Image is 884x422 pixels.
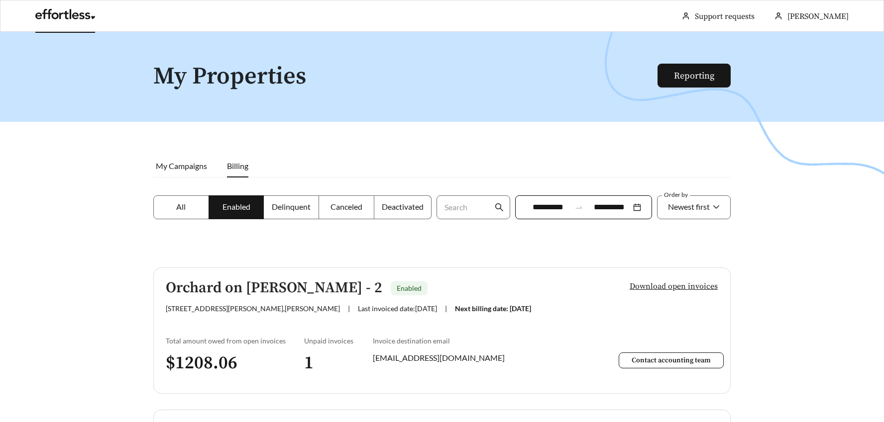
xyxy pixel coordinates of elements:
h5: Orchard on [PERSON_NAME] - 2 [166,280,382,296]
button: Contact accounting team [619,352,724,368]
span: [STREET_ADDRESS][PERSON_NAME] , [PERSON_NAME] [166,304,340,313]
span: Canceled [331,202,362,211]
h3: $ 1208.06 [166,352,304,374]
div: Invoice destination email [373,337,580,345]
a: Support requests [695,11,755,21]
span: All [176,202,186,211]
span: My Campaigns [156,161,207,170]
span: Last invoiced date: [DATE] [358,304,437,313]
div: Unpaid invoices [304,337,373,345]
span: Newest first [668,202,710,211]
span: Enabled [397,284,422,292]
span: swap-right [574,203,583,212]
span: | [445,304,447,313]
h1: My Properties [153,64,659,90]
span: Next billing date: [DATE] [455,304,531,313]
span: Download open invoices [630,280,718,292]
span: to [574,203,583,212]
span: search [495,203,504,212]
h3: 1 [304,352,373,374]
div: Total amount owed from open invoices [166,337,304,345]
span: Enabled [222,202,250,211]
span: | [348,304,350,313]
span: Contact accounting team [632,356,711,365]
span: Delinquent [272,202,311,211]
span: Billing [227,161,248,170]
span: Deactivated [382,202,424,211]
a: Orchard on [PERSON_NAME] - 2Enabled[STREET_ADDRESS][PERSON_NAME],[PERSON_NAME]|Last invoiced date... [153,267,731,394]
button: Download open invoices [622,278,718,299]
a: Reporting [674,70,714,82]
button: Reporting [658,64,731,87]
span: [PERSON_NAME] [787,11,849,21]
div: [EMAIL_ADDRESS][DOMAIN_NAME] [373,352,580,364]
